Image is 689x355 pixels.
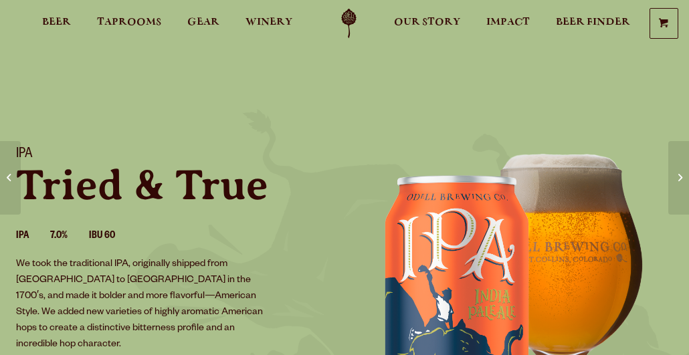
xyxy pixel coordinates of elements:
a: Winery [237,9,301,39]
h1: IPA [16,146,328,164]
li: IPA [16,228,50,245]
p: Tried & True [16,164,328,207]
li: IBU 60 [89,228,136,245]
a: Beer [33,9,80,39]
span: Taprooms [97,17,161,27]
a: Gear [179,9,228,39]
a: Impact [478,9,538,39]
a: Taprooms [88,9,170,39]
li: 7.0% [50,228,89,245]
span: Winery [245,17,292,27]
a: Our Story [385,9,469,39]
span: Beer Finder [556,17,630,27]
span: Our Story [394,17,460,27]
span: Gear [187,17,219,27]
span: Beer [42,17,71,27]
a: Beer Finder [547,9,639,39]
span: Impact [486,17,530,27]
p: We took the traditional IPA, originally shipped from [GEOGRAPHIC_DATA] to [GEOGRAPHIC_DATA] in th... [16,257,266,353]
a: Odell Home [324,9,374,39]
